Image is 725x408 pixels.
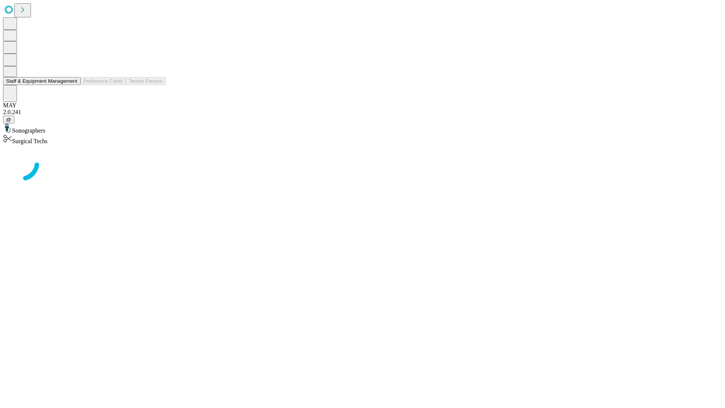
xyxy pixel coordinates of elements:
[3,134,722,145] div: Surgical Techs
[3,102,722,109] div: MAY
[3,124,722,134] div: Sonographers
[3,77,80,85] button: Staff & Equipment Management
[6,117,11,122] span: @
[126,77,166,85] button: Tenant Params
[3,109,722,116] div: 2.0.241
[80,77,126,85] button: Preference Cards
[3,116,14,124] button: @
